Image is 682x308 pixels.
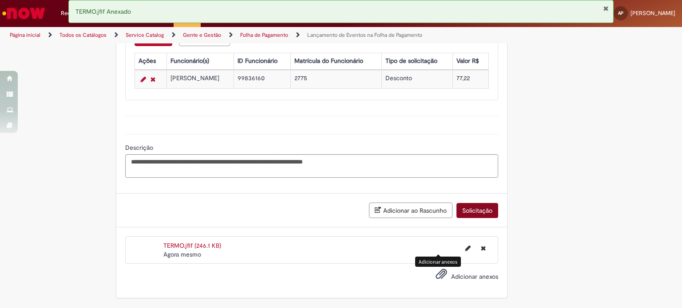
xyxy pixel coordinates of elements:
a: Remover linha 1 [148,74,158,85]
button: Solicitação [456,203,498,218]
th: Tipo de solicitação [381,53,452,69]
span: TERMO.jfif Anexado [75,8,131,16]
a: Editar Linha 1 [139,74,148,85]
button: Fechar Notificação [603,5,609,12]
a: Lançamento de Eventos na Folha de Pagamento [307,31,422,39]
td: [PERSON_NAME] [167,70,234,88]
a: Gente e Gestão [183,31,221,39]
span: [PERSON_NAME] [630,9,675,17]
img: ServiceNow [1,4,47,22]
button: Adicionar ao Rascunho [369,203,452,218]
th: Valor R$ [452,53,488,69]
span: AP [618,10,623,16]
td: 2775 [290,70,381,88]
td: 77,22 [452,70,488,88]
a: Service Catalog [126,31,164,39]
button: Editar nome de arquivo TERMO.jfif [460,241,476,255]
div: Adicionar anexos [415,257,461,267]
span: Descrição [125,144,155,152]
a: Folha de Pagamento [240,31,288,39]
a: Todos os Catálogos [59,31,107,39]
th: ID Funcionário [234,53,291,69]
th: Funcionário(s) [167,53,234,69]
button: Adicionar anexos [433,266,449,286]
span: Agora mesmo [163,250,201,258]
a: TERMO.jfif (246.1 KB) [163,242,221,250]
a: Página inicial [10,31,40,39]
button: Excluir TERMO.jfif [476,241,491,255]
td: 99836160 [234,70,291,88]
textarea: Descrição [125,154,498,178]
ul: Trilhas de página [7,27,448,43]
td: Desconto [381,70,452,88]
span: Requisições [61,9,92,18]
span: Adicionar anexos [451,273,498,281]
time: 29/08/2025 14:02:52 [163,250,201,258]
th: Ações [135,53,167,69]
th: Matrícula do Funcionário [290,53,381,69]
